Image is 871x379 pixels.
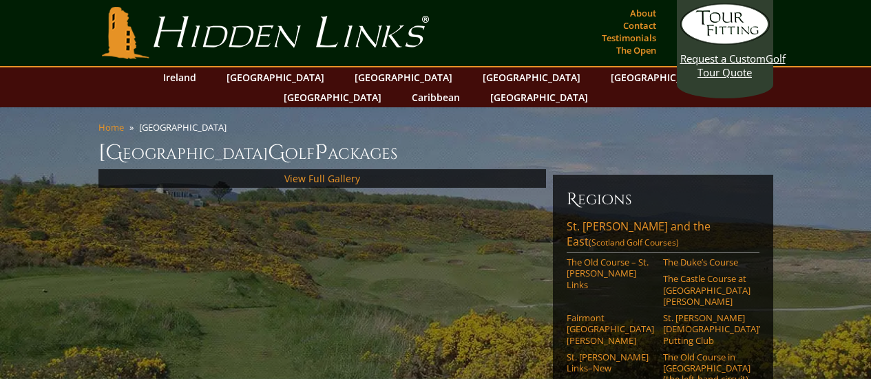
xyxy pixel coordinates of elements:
a: Ireland [156,67,203,87]
a: Testimonials [598,28,660,47]
h1: [GEOGRAPHIC_DATA] olf ackages [98,139,773,166]
a: [GEOGRAPHIC_DATA] [277,87,388,107]
a: The Open [613,41,660,60]
span: P [315,139,328,166]
a: [GEOGRAPHIC_DATA] [220,67,331,87]
a: [GEOGRAPHIC_DATA] [604,67,715,87]
a: [GEOGRAPHIC_DATA] [348,67,459,87]
span: G [268,139,285,166]
a: About [627,3,660,23]
span: (Scotland Golf Courses) [589,237,679,248]
a: Contact [620,16,660,35]
a: Caribbean [405,87,467,107]
a: Home [98,121,124,133]
a: St. [PERSON_NAME] and the East(Scotland Golf Courses) [567,219,759,253]
a: The Old Course – St. [PERSON_NAME] Links [567,257,654,290]
a: Request a CustomGolf Tour Quote [680,3,770,79]
span: Request a Custom [680,52,766,65]
a: View Full Gallery [284,172,360,185]
a: Fairmont [GEOGRAPHIC_DATA][PERSON_NAME] [567,312,654,346]
a: [GEOGRAPHIC_DATA] [483,87,595,107]
a: St. [PERSON_NAME] Links–New [567,351,654,374]
a: [GEOGRAPHIC_DATA] [476,67,587,87]
a: St. [PERSON_NAME] [DEMOGRAPHIC_DATA]’ Putting Club [663,312,751,346]
li: [GEOGRAPHIC_DATA] [139,121,232,133]
a: The Castle Course at [GEOGRAPHIC_DATA][PERSON_NAME] [663,273,751,307]
h6: Regions [567,188,759,210]
a: The Duke’s Course [663,257,751,268]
